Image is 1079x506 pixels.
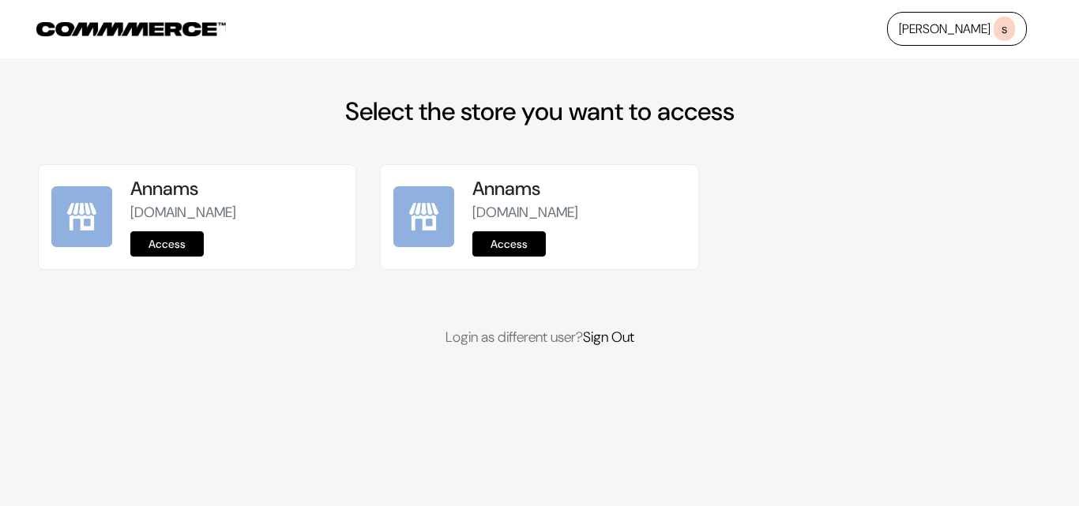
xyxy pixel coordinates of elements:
[472,178,685,201] h5: Annams
[130,202,343,223] p: [DOMAIN_NAME]
[38,327,1041,348] p: Login as different user?
[36,22,226,36] img: COMMMERCE
[472,202,685,223] p: [DOMAIN_NAME]
[393,186,454,247] img: Annams
[887,12,1027,46] a: [PERSON_NAME]s
[130,178,343,201] h5: Annams
[130,231,204,257] a: Access
[994,17,1015,41] span: s
[38,96,1041,126] h2: Select the store you want to access
[583,328,634,347] a: Sign Out
[51,186,112,247] img: Annams
[472,231,546,257] a: Access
